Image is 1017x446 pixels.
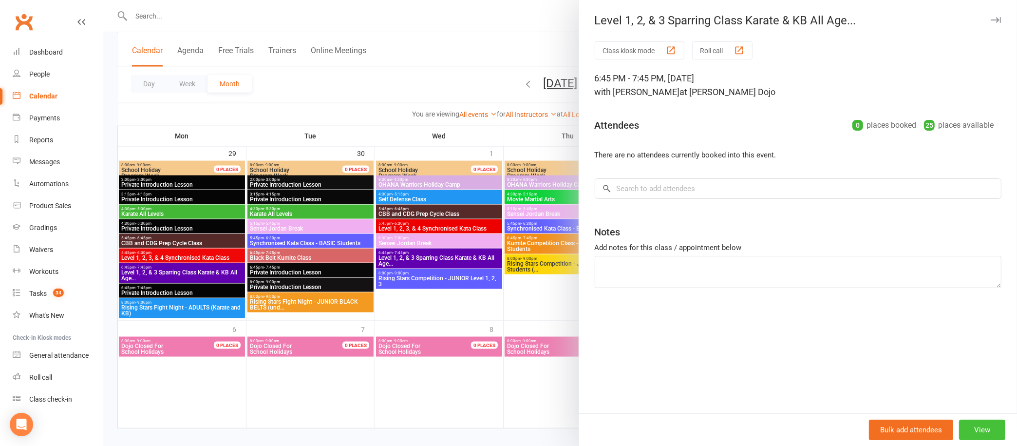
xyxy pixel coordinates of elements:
[13,367,103,388] a: Roll call
[13,305,103,327] a: What's New
[29,136,53,144] div: Reports
[29,373,52,381] div: Roll call
[595,149,1001,161] li: There are no attendees currently booked into this event.
[924,120,935,131] div: 25
[53,289,64,297] span: 34
[13,129,103,151] a: Reports
[595,225,621,239] div: Notes
[13,41,103,63] a: Dashboard
[852,120,863,131] div: 0
[29,158,60,166] div: Messages
[680,87,776,97] span: at [PERSON_NAME] Dojo
[13,217,103,239] a: Gradings
[29,351,89,359] div: General attendance
[13,283,103,305] a: Tasks 34
[692,41,753,59] button: Roll call
[13,85,103,107] a: Calendar
[924,118,994,132] div: places available
[13,151,103,173] a: Messages
[29,92,57,100] div: Calendar
[13,195,103,217] a: Product Sales
[29,268,58,275] div: Workouts
[579,14,1017,27] div: Level 1, 2, & 3 Sparring Class Karate & KB All Age...
[13,261,103,283] a: Workouts
[29,224,57,232] div: Gradings
[595,72,1001,99] div: 6:45 PM - 7:45 PM, [DATE]
[595,118,640,132] div: Attendees
[29,202,71,210] div: Product Sales
[595,41,684,59] button: Class kiosk mode
[959,420,1005,440] button: View
[595,178,1001,199] input: Search to add attendees
[13,173,103,195] a: Automations
[595,87,680,97] span: with [PERSON_NAME]
[29,246,53,253] div: Waivers
[852,118,916,132] div: places booked
[869,420,953,440] button: Bulk add attendees
[29,311,64,319] div: What's New
[29,114,60,122] div: Payments
[13,388,103,410] a: Class kiosk mode
[10,413,33,436] div: Open Intercom Messenger
[13,63,103,85] a: People
[29,180,69,188] div: Automations
[13,239,103,261] a: Waivers
[29,290,47,297] div: Tasks
[29,48,63,56] div: Dashboard
[13,345,103,367] a: General attendance kiosk mode
[595,242,1001,253] div: Add notes for this class / appointment below
[12,10,36,34] a: Clubworx
[13,107,103,129] a: Payments
[29,70,50,78] div: People
[29,395,72,403] div: Class check-in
